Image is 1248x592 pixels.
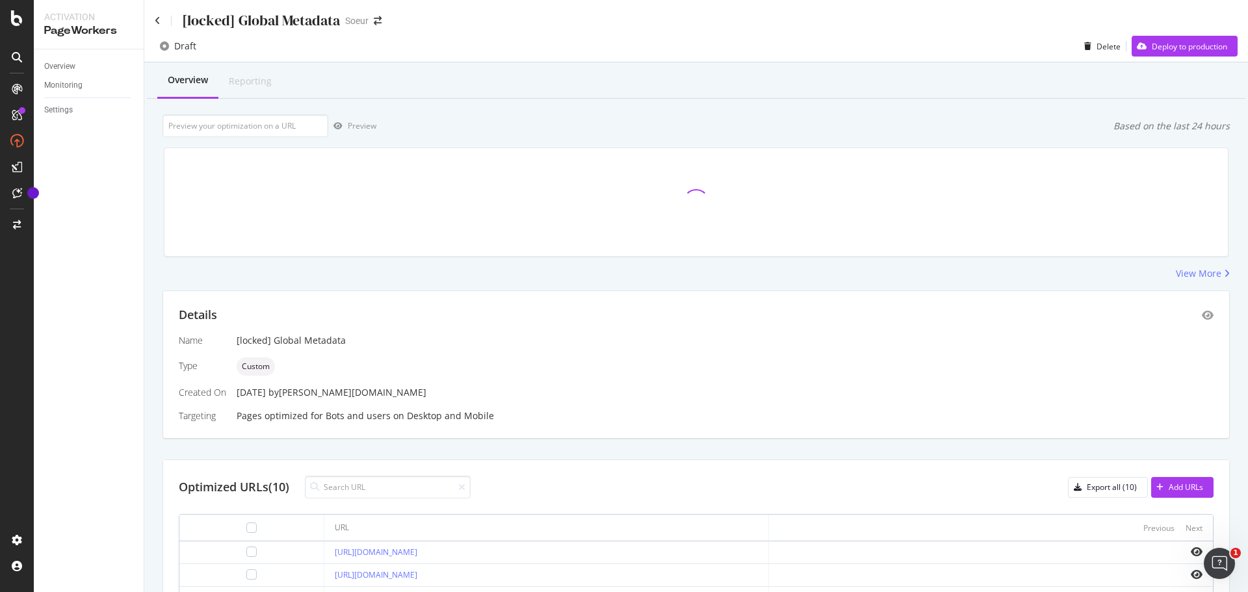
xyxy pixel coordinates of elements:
button: Previous [1143,520,1175,535]
div: Monitoring [44,79,83,92]
div: Reporting [229,75,272,88]
div: Type [179,359,226,372]
div: [locked] Global Metadata [182,10,340,31]
div: arrow-right-arrow-left [374,16,382,25]
a: Settings [44,103,135,117]
input: Preview your optimization on a URL [162,114,328,137]
div: View More [1176,267,1221,280]
div: Name [179,334,226,347]
a: Click to go back [155,16,161,25]
div: Desktop and Mobile [407,409,494,422]
button: Export all (10) [1068,477,1148,498]
a: View More [1176,267,1230,280]
a: [URL][DOMAIN_NAME] [335,569,417,580]
div: Soeur [345,14,369,27]
span: Custom [242,363,270,370]
div: Details [179,307,217,324]
div: Deploy to production [1152,41,1227,52]
div: Activation [44,10,133,23]
div: Optimized URLs (10) [179,479,289,496]
div: Targeting [179,409,226,422]
button: Delete [1079,36,1121,57]
div: Tooltip anchor [27,187,39,199]
a: Overview [44,60,135,73]
div: Export all (10) [1087,482,1137,493]
span: 1 [1230,548,1241,558]
a: [URL][DOMAIN_NAME] [335,547,417,558]
div: Overview [44,60,75,73]
iframe: Intercom live chat [1204,548,1235,579]
div: Pages optimized for on [237,409,1214,422]
button: Next [1186,520,1202,535]
div: by [PERSON_NAME][DOMAIN_NAME] [268,386,426,399]
div: URL [335,522,349,534]
i: eye [1191,569,1202,580]
button: Deploy to production [1132,36,1238,57]
div: Preview [348,120,376,131]
div: [DATE] [237,386,1214,399]
button: Add URLs [1151,477,1214,498]
div: Draft [174,40,196,53]
div: neutral label [237,357,275,376]
div: Overview [168,73,208,86]
div: PageWorkers [44,23,133,38]
button: Preview [328,116,376,136]
div: Bots and users [326,409,391,422]
a: Monitoring [44,79,135,92]
div: Based on the last 24 hours [1113,120,1230,133]
div: Next [1186,522,1202,534]
div: [locked] Global Metadata [237,334,1214,347]
div: Previous [1143,522,1175,534]
div: Settings [44,103,73,117]
div: Delete [1097,41,1121,52]
i: eye [1191,547,1202,557]
div: Add URLs [1169,482,1203,493]
div: Created On [179,386,226,399]
input: Search URL [305,476,471,498]
div: eye [1202,310,1214,320]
